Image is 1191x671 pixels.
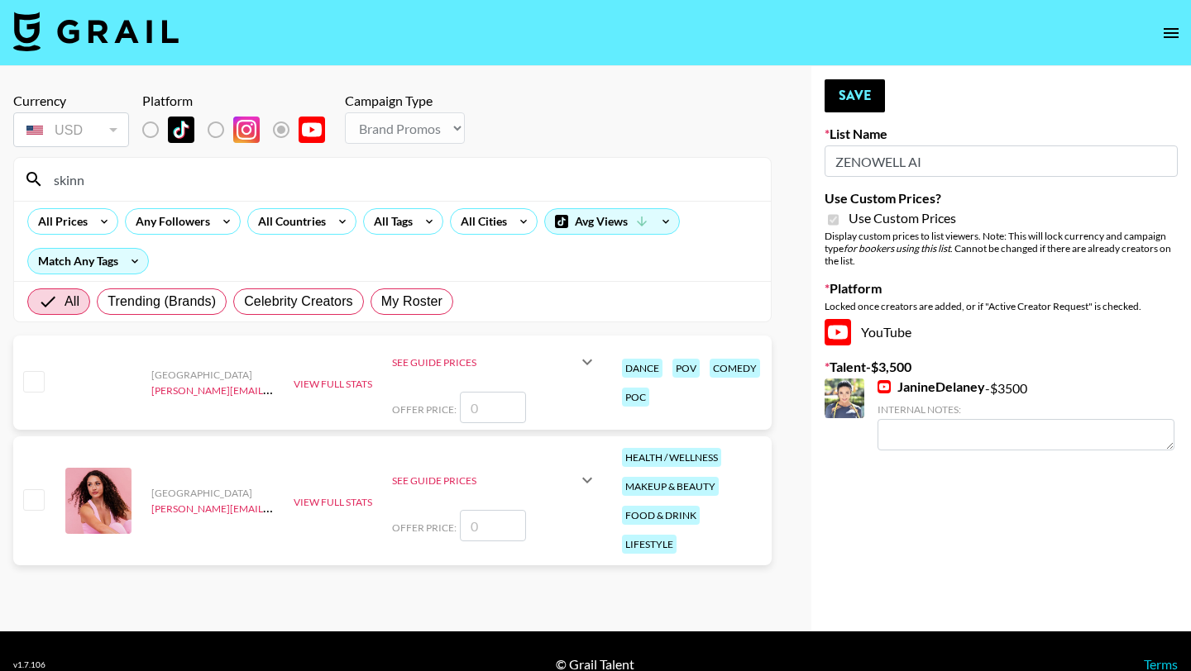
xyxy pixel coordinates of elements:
div: Match Any Tags [28,249,148,274]
div: YouTube [825,319,1178,345]
img: YouTube [878,380,891,393]
div: Avg Views [545,209,679,234]
div: dance [622,359,662,378]
input: 0 [460,392,526,423]
button: Save [825,79,885,112]
div: - $ 3500 [878,378,1174,450]
img: TikTok [168,117,194,143]
a: [PERSON_NAME][EMAIL_ADDRESS][PERSON_NAME][DOMAIN_NAME] [151,499,475,515]
span: Offer Price: [392,403,457,416]
div: lifestyle [622,535,677,554]
div: All Tags [364,209,416,234]
label: Platform [825,280,1178,297]
div: See Guide Prices [392,342,597,382]
div: comedy [710,359,760,378]
div: health / wellness [622,448,721,467]
div: See Guide Prices [392,460,597,500]
a: JanineDelaney [878,378,985,395]
button: View Full Stats [294,378,372,390]
div: See Guide Prices [392,474,577,487]
label: List Name [825,126,1178,142]
img: YouTube [299,117,325,143]
div: Internal Notes: [878,403,1174,416]
span: All [65,292,79,312]
button: View Full Stats [294,496,372,508]
div: v 1.7.106 [13,659,45,670]
div: Platform [142,93,338,109]
div: [GEOGRAPHIC_DATA] [151,487,274,499]
span: Trending (Brands) [108,292,216,312]
div: List locked to YouTube. [142,112,338,147]
div: USD [17,116,126,145]
div: Currency [13,93,129,109]
label: Use Custom Prices? [825,190,1178,207]
span: My Roster [381,292,442,312]
div: Locked once creators are added, or if "Active Creator Request" is checked. [825,300,1178,312]
button: open drawer [1155,17,1188,50]
span: Use Custom Prices [849,210,956,226]
div: food & drink [622,506,700,525]
div: All Prices [28,209,91,234]
span: Celebrity Creators [244,292,353,312]
div: Currency is locked to USD [13,109,129,150]
div: Display custom prices to list viewers. Note: This will lock currency and campaign type . Cannot b... [825,230,1178,267]
div: All Countries [248,209,329,234]
span: Offer Price: [392,521,457,534]
div: poc [622,388,649,407]
div: makeup & beauty [622,477,719,496]
div: Any Followers [126,209,213,234]
div: pov [672,359,700,378]
div: Campaign Type [345,93,465,109]
img: Instagram [233,117,260,143]
em: for bookers using this list [844,242,950,255]
img: Grail Talent [13,12,179,51]
a: [PERSON_NAME][EMAIL_ADDRESS][DOMAIN_NAME] [151,381,396,397]
label: Talent - $ 3,500 [825,359,1178,375]
div: All Cities [451,209,510,234]
img: YouTube [825,319,851,345]
input: 0 [460,510,526,541]
div: [GEOGRAPHIC_DATA] [151,369,274,381]
div: See Guide Prices [392,356,577,369]
input: Search by User Name [44,166,761,193]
